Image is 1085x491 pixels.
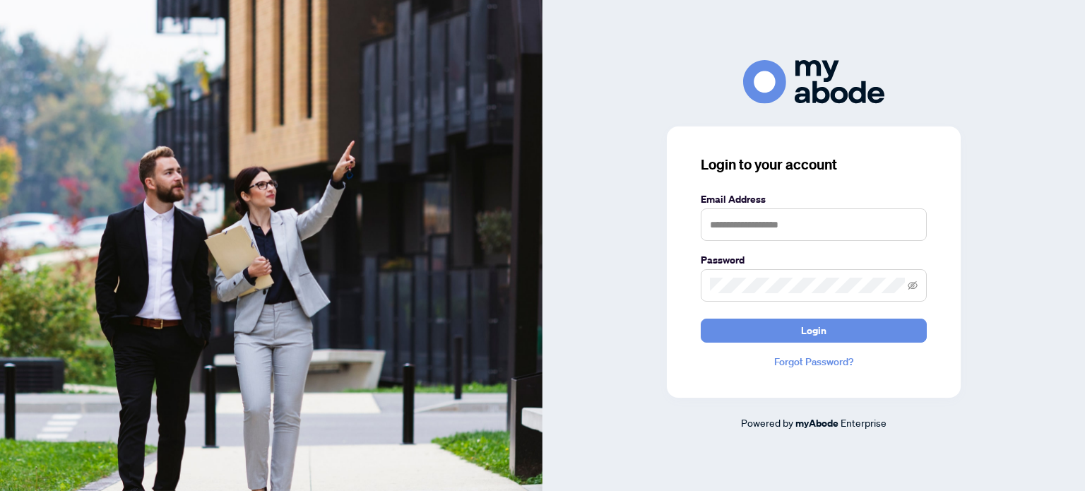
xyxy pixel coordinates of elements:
[801,319,826,342] span: Login
[841,416,887,429] span: Enterprise
[701,319,927,343] button: Login
[795,415,838,431] a: myAbode
[701,191,927,207] label: Email Address
[701,354,927,369] a: Forgot Password?
[908,280,918,290] span: eye-invisible
[701,252,927,268] label: Password
[743,60,884,103] img: ma-logo
[741,416,793,429] span: Powered by
[701,155,927,174] h3: Login to your account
